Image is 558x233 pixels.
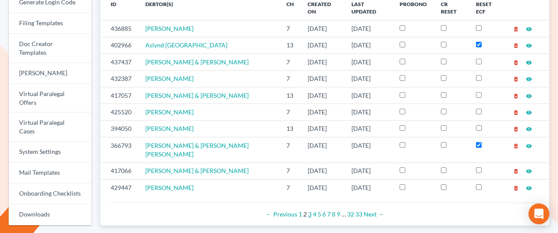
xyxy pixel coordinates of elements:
[118,210,532,219] div: Pagination
[318,210,321,218] a: Page 5
[9,63,92,84] a: [PERSON_NAME]
[301,70,345,87] td: [DATE]
[526,60,532,66] i: visibility
[279,163,301,179] td: 7
[100,104,138,120] td: 425520
[513,142,519,149] a: delete_forever
[279,70,301,87] td: 7
[145,92,249,99] a: [PERSON_NAME] & [PERSON_NAME]
[145,58,249,66] a: [PERSON_NAME] & [PERSON_NAME]
[526,167,532,174] a: visibility
[513,41,519,49] a: delete_forever
[301,163,345,179] td: [DATE]
[526,43,532,49] i: visibility
[513,110,519,116] i: delete_forever
[145,41,227,49] a: Aslynd [GEOGRAPHIC_DATA]
[9,163,92,183] a: Mail Templates
[100,179,138,196] td: 429447
[279,87,301,103] td: 13
[9,84,92,113] a: Virtual Paralegal Offers
[100,87,138,103] td: 417057
[513,76,519,82] i: delete_forever
[100,70,138,87] td: 432387
[9,183,92,204] a: Onboarding Checklists
[313,210,316,218] a: Page 4
[513,43,519,49] i: delete_forever
[345,54,393,70] td: [DATE]
[100,137,138,163] td: 366793
[299,210,302,218] a: Page 1
[345,37,393,53] td: [DATE]
[301,20,345,37] td: [DATE]
[100,54,138,70] td: 437437
[355,210,362,218] a: Page 33
[526,168,532,174] i: visibility
[279,37,301,53] td: 13
[303,210,307,218] em: Page 2
[526,142,532,149] a: visibility
[100,120,138,137] td: 394050
[9,34,92,63] a: Doc Creator Templates
[513,108,519,116] a: delete_forever
[279,120,301,137] td: 13
[100,163,138,179] td: 417066
[513,58,519,66] a: delete_forever
[301,120,345,137] td: [DATE]
[145,25,194,32] a: [PERSON_NAME]
[526,125,532,132] a: visibility
[526,143,532,149] i: visibility
[513,167,519,174] a: delete_forever
[345,104,393,120] td: [DATE]
[345,87,393,103] td: [DATE]
[526,75,532,82] a: visibility
[364,210,384,218] a: Next page
[526,58,532,66] a: visibility
[301,37,345,53] td: [DATE]
[301,137,345,163] td: [DATE]
[526,25,532,32] a: visibility
[279,104,301,120] td: 7
[345,20,393,37] td: [DATE]
[347,210,354,218] a: Page 32
[513,143,519,149] i: delete_forever
[279,137,301,163] td: 7
[513,60,519,66] i: delete_forever
[526,93,532,99] i: visibility
[145,75,194,82] span: [PERSON_NAME]
[301,54,345,70] td: [DATE]
[341,210,346,218] span: …
[145,125,194,132] a: [PERSON_NAME]
[345,137,393,163] td: [DATE]
[279,179,301,196] td: 7
[513,26,519,32] i: delete_forever
[526,41,532,49] a: visibility
[513,93,519,99] i: delete_forever
[9,13,92,34] a: Filing Templates
[526,185,532,191] i: visibility
[526,110,532,116] i: visibility
[513,75,519,82] a: delete_forever
[145,184,194,191] a: [PERSON_NAME]
[526,92,532,99] a: visibility
[100,20,138,37] td: 436885
[513,25,519,32] a: delete_forever
[513,126,519,132] i: delete_forever
[301,104,345,120] td: [DATE]
[513,184,519,191] a: delete_forever
[145,108,194,116] span: [PERSON_NAME]
[513,185,519,191] i: delete_forever
[9,142,92,163] a: System Settings
[145,167,249,174] a: [PERSON_NAME] & [PERSON_NAME]
[526,126,532,132] i: visibility
[528,203,549,224] div: Open Intercom Messenger
[345,163,393,179] td: [DATE]
[9,204,92,225] a: Downloads
[100,37,138,53] td: 402966
[322,210,326,218] a: Page 6
[513,92,519,99] a: delete_forever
